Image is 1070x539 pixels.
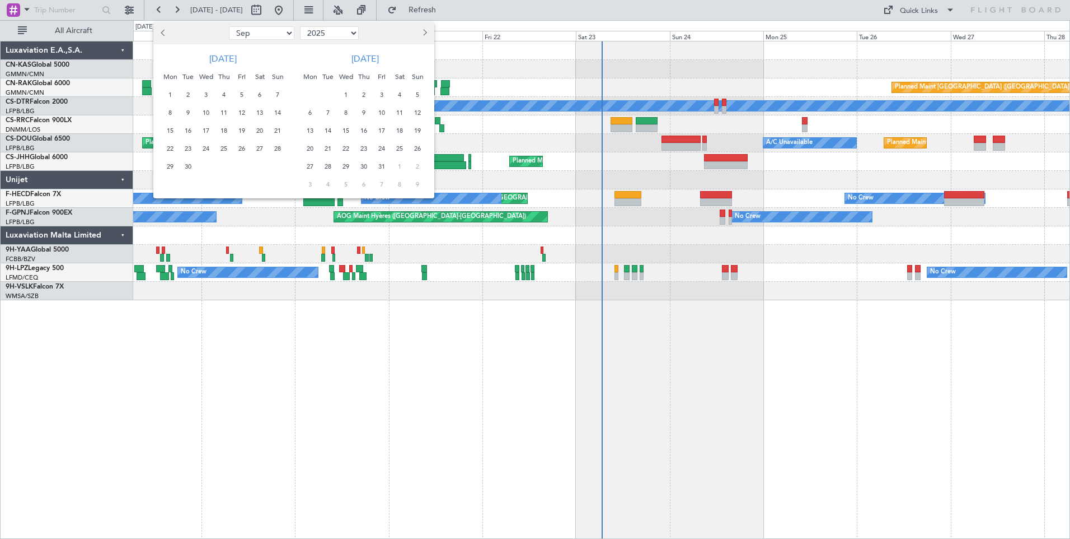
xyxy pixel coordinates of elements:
[253,142,267,156] span: 27
[411,88,425,102] span: 5
[233,86,251,104] div: 5-9-2025
[411,106,425,120] span: 12
[411,160,425,174] span: 2
[375,106,389,120] span: 10
[411,178,425,192] span: 9
[373,140,391,157] div: 24-10-2025
[337,122,355,140] div: 15-10-2025
[373,104,391,122] div: 10-10-2025
[303,124,317,138] span: 13
[373,122,391,140] div: 17-10-2025
[199,88,213,102] span: 3
[409,157,426,175] div: 2-11-2025
[179,122,197,140] div: 16-9-2025
[215,86,233,104] div: 4-9-2025
[179,86,197,104] div: 2-9-2025
[235,88,249,102] span: 5
[319,175,337,193] div: 4-11-2025
[393,106,407,120] span: 11
[158,24,170,42] button: Previous month
[301,104,319,122] div: 6-10-2025
[269,104,287,122] div: 14-9-2025
[251,68,269,86] div: Sat
[357,88,371,102] span: 2
[161,122,179,140] div: 15-9-2025
[161,157,179,175] div: 29-9-2025
[163,124,177,138] span: 15
[163,142,177,156] span: 22
[337,175,355,193] div: 5-11-2025
[197,140,215,157] div: 24-9-2025
[199,142,213,156] span: 24
[391,86,409,104] div: 4-10-2025
[161,104,179,122] div: 8-9-2025
[319,157,337,175] div: 28-10-2025
[321,160,335,174] span: 28
[391,122,409,140] div: 18-10-2025
[181,142,195,156] span: 23
[337,157,355,175] div: 29-10-2025
[339,160,353,174] span: 29
[301,140,319,157] div: 20-10-2025
[357,178,371,192] span: 6
[303,106,317,120] span: 6
[337,68,355,86] div: Wed
[235,106,249,120] span: 12
[355,68,373,86] div: Thu
[375,160,389,174] span: 31
[301,122,319,140] div: 13-10-2025
[163,160,177,174] span: 29
[271,142,285,156] span: 28
[179,140,197,157] div: 23-9-2025
[303,160,317,174] span: 27
[179,157,197,175] div: 30-9-2025
[301,175,319,193] div: 3-11-2025
[373,157,391,175] div: 31-10-2025
[355,140,373,157] div: 23-10-2025
[357,124,371,138] span: 16
[373,86,391,104] div: 3-10-2025
[253,124,267,138] span: 20
[197,122,215,140] div: 17-9-2025
[319,140,337,157] div: 21-10-2025
[391,157,409,175] div: 1-11-2025
[253,106,267,120] span: 13
[269,140,287,157] div: 28-9-2025
[181,88,195,102] span: 2
[163,88,177,102] span: 1
[319,122,337,140] div: 14-10-2025
[391,68,409,86] div: Sat
[393,160,407,174] span: 1
[233,104,251,122] div: 12-9-2025
[357,142,371,156] span: 23
[301,68,319,86] div: Mon
[233,68,251,86] div: Fri
[229,26,294,40] select: Select month
[339,142,353,156] span: 22
[409,86,426,104] div: 5-10-2025
[161,140,179,157] div: 22-9-2025
[321,106,335,120] span: 7
[319,68,337,86] div: Tue
[339,124,353,138] span: 15
[355,122,373,140] div: 16-10-2025
[251,122,269,140] div: 20-9-2025
[300,26,359,40] select: Select year
[375,124,389,138] span: 17
[339,178,353,192] span: 5
[411,142,425,156] span: 26
[418,24,430,42] button: Next month
[409,104,426,122] div: 12-10-2025
[409,68,426,86] div: Sun
[393,142,407,156] span: 25
[355,86,373,104] div: 2-10-2025
[217,88,231,102] span: 4
[301,157,319,175] div: 27-10-2025
[303,178,317,192] span: 3
[161,86,179,104] div: 1-9-2025
[375,178,389,192] span: 7
[181,160,195,174] span: 30
[217,106,231,120] span: 11
[179,104,197,122] div: 9-9-2025
[391,104,409,122] div: 11-10-2025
